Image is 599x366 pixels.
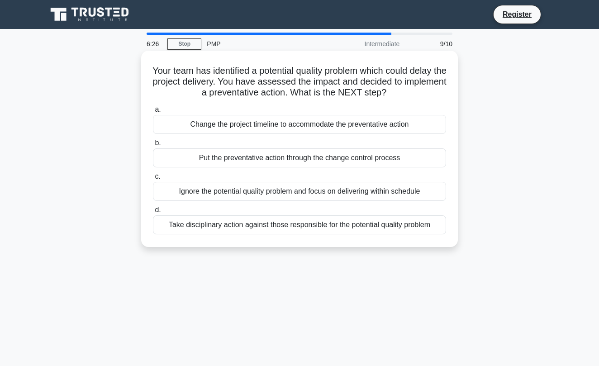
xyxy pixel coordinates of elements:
a: Stop [167,38,201,50]
div: Take disciplinary action against those responsible for the potential quality problem [153,215,446,234]
div: Intermediate [326,35,405,53]
div: 9/10 [405,35,458,53]
h5: Your team has identified a potential quality problem which could delay the project delivery. You ... [152,65,447,99]
a: Register [497,9,537,20]
div: PMP [201,35,326,53]
span: b. [155,139,161,147]
span: a. [155,105,161,113]
span: d. [155,206,161,214]
div: Ignore the potential quality problem and focus on delivering within schedule [153,182,446,201]
div: Change the project timeline to accommodate the preventative action [153,115,446,134]
div: 6:26 [141,35,167,53]
div: Put the preventative action through the change control process [153,148,446,167]
span: c. [155,172,160,180]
